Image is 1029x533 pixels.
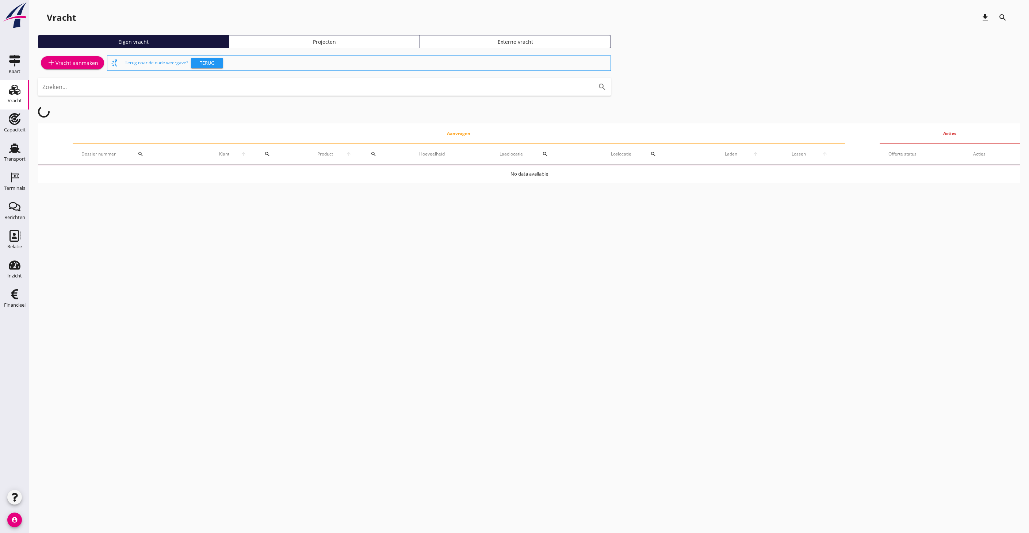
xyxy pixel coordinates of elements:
[420,35,611,48] a: Externe vracht
[311,151,339,157] span: Product
[229,35,420,48] a: Projecten
[745,151,766,157] i: arrow_upward
[888,151,956,157] div: Offerte status
[125,56,608,70] div: Terug naar de oude weergave?
[7,244,22,249] div: Relatie
[598,83,607,91] i: search
[47,58,98,67] div: Vracht aanmaken
[717,151,745,157] span: Laden
[7,513,22,527] i: account_circle
[611,145,699,163] div: Loslocatie
[194,60,220,67] div: Terug
[4,127,26,132] div: Capaciteit
[423,38,608,46] div: Externe vracht
[7,273,22,278] div: Inzicht
[8,98,22,103] div: Vracht
[232,38,417,46] div: Projecten
[41,38,226,46] div: Eigen vracht
[213,151,235,157] span: Klant
[110,59,119,68] i: switch_access_shortcut
[38,165,1020,183] td: No data available
[650,151,656,157] i: search
[4,186,25,191] div: Terminals
[47,12,76,23] div: Vracht
[339,151,357,157] i: arrow_upward
[981,13,990,22] i: download
[9,69,20,74] div: Kaart
[371,151,376,157] i: search
[4,157,26,161] div: Transport
[1,2,28,29] img: logo-small.a267ee39.svg
[973,151,1011,157] div: Acties
[784,151,814,157] span: Lossen
[880,123,1020,144] th: Acties
[4,215,25,220] div: Berichten
[500,145,593,163] div: Laadlocatie
[73,123,845,144] th: Aanvragen
[47,58,56,67] i: add
[998,13,1007,22] i: search
[235,151,252,157] i: arrow_upward
[138,151,144,157] i: search
[41,56,104,69] a: Vracht aanmaken
[191,58,223,68] button: Terug
[542,151,548,157] i: search
[4,303,26,307] div: Financieel
[38,35,229,48] a: Eigen vracht
[419,151,482,157] div: Hoeveelheid
[814,151,836,157] i: arrow_upward
[81,145,196,163] div: Dossier nummer
[42,81,586,93] input: Zoeken...
[264,151,270,157] i: search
